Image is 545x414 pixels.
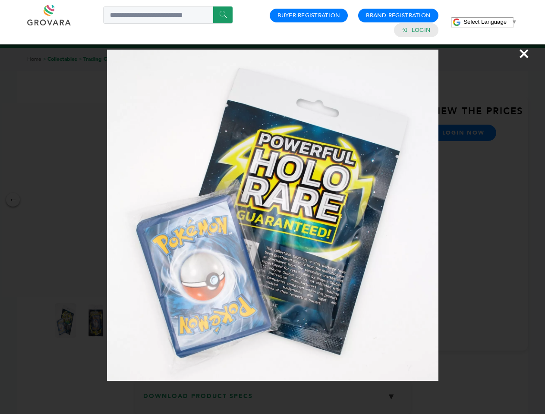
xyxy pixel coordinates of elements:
[107,50,438,381] img: Image Preview
[463,19,507,25] span: Select Language
[412,26,431,34] a: Login
[511,19,517,25] span: ▼
[277,12,340,19] a: Buyer Registration
[518,41,530,66] span: ×
[463,19,517,25] a: Select Language​
[103,6,233,24] input: Search a product or brand...
[366,12,431,19] a: Brand Registration
[509,19,509,25] span: ​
